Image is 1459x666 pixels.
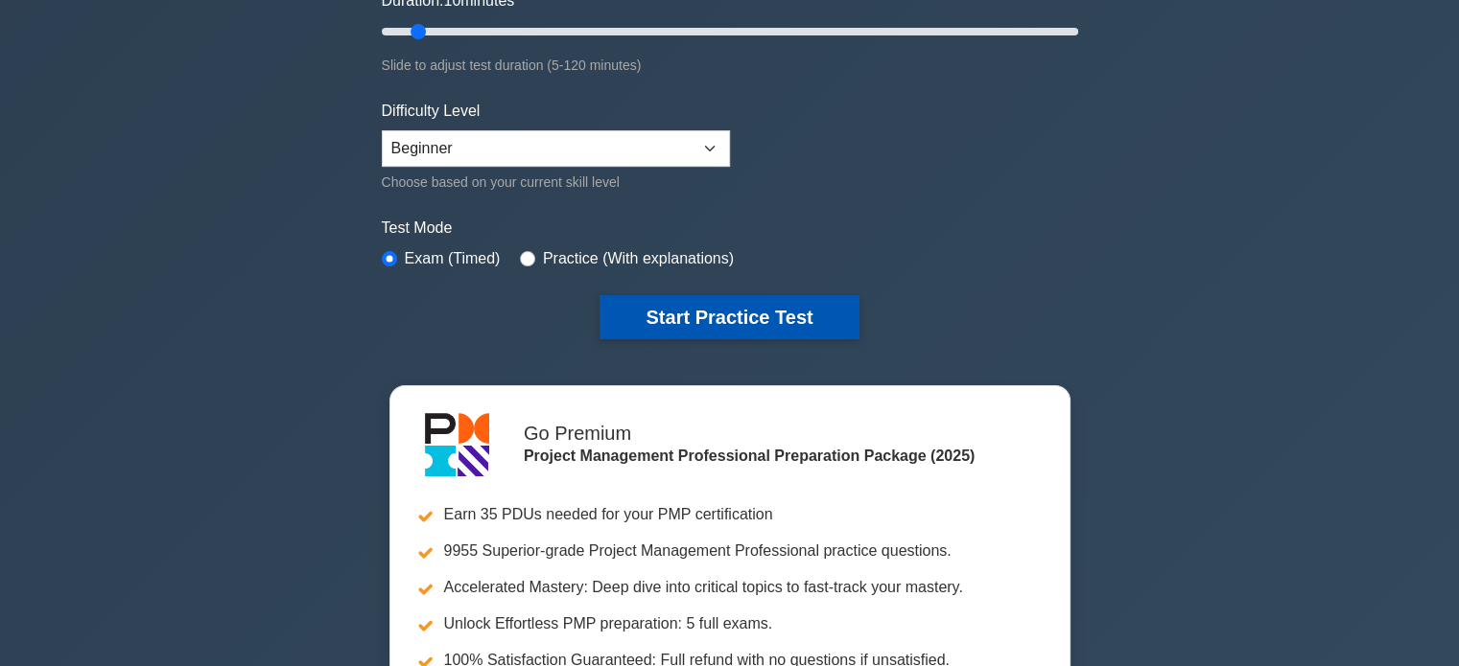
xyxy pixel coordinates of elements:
label: Exam (Timed) [405,247,501,270]
div: Slide to adjust test duration (5-120 minutes) [382,54,1078,77]
div: Choose based on your current skill level [382,171,730,194]
label: Difficulty Level [382,100,481,123]
label: Test Mode [382,217,1078,240]
label: Practice (With explanations) [543,247,734,270]
button: Start Practice Test [600,295,859,339]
